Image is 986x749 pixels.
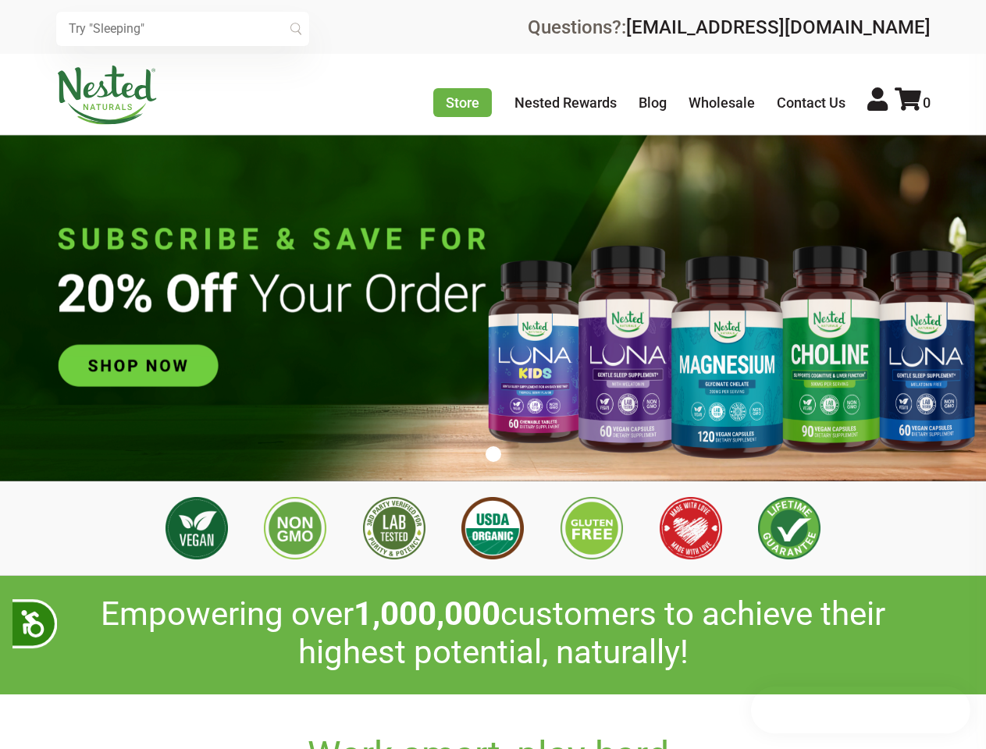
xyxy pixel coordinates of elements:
div: Questions?: [528,18,931,37]
a: [EMAIL_ADDRESS][DOMAIN_NAME] [626,16,931,38]
h2: Empowering over customers to achieve their highest potential, naturally! [56,595,931,671]
img: Lifetime Guarantee [758,497,820,559]
a: Contact Us [777,94,845,111]
img: Gluten Free [561,497,623,559]
a: Wholesale [689,94,755,111]
img: USDA Organic [461,497,524,559]
input: Try "Sleeping" [56,12,309,46]
button: 1 of 1 [486,446,501,462]
span: 0 [923,94,931,111]
span: 1,000,000 [354,595,500,633]
a: 0 [895,94,931,111]
img: Nested Naturals [56,66,158,125]
img: 3rd Party Lab Tested [363,497,425,559]
a: Store [433,88,492,117]
img: Vegan [166,497,228,559]
img: Non GMO [264,497,326,559]
a: Nested Rewards [514,94,617,111]
iframe: Button to open loyalty program pop-up [751,687,970,733]
img: Made with Love [660,497,722,559]
a: Blog [639,94,667,111]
